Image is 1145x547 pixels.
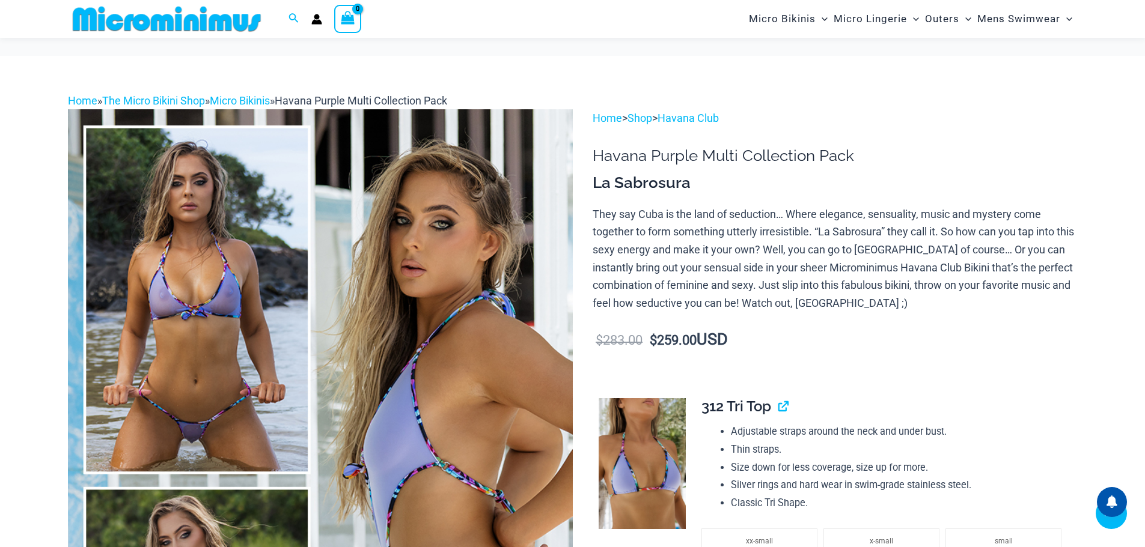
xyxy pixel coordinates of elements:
span: x-small [870,537,893,545]
span: 312 Tri Top [701,397,771,415]
span: Micro Lingerie [834,4,907,34]
a: Home [593,112,622,124]
img: MM SHOP LOGO FLAT [68,5,266,32]
span: Menu Toggle [816,4,828,34]
a: Havana Club [658,112,719,124]
bdi: 259.00 [650,333,697,348]
a: Micro BikinisMenu ToggleMenu Toggle [746,4,831,34]
nav: Site Navigation [744,2,1078,36]
a: The Micro Bikini Shop [102,94,205,107]
p: They say Cuba is the land of seduction… Where elegance, sensuality, music and mystery come togeth... [593,205,1077,312]
li: Thin straps. [731,441,1067,459]
bdi: 283.00 [596,333,643,348]
a: Shop [627,112,652,124]
a: View Shopping Cart, empty [334,5,362,32]
p: > > [593,109,1077,127]
span: $ [596,333,603,348]
a: Micro Bikinis [210,94,270,107]
a: Mens SwimwearMenu ToggleMenu Toggle [974,4,1075,34]
a: Micro LingerieMenu ToggleMenu Toggle [831,4,922,34]
span: Outers [925,4,959,34]
h3: La Sabrosura [593,173,1077,193]
span: » » » [68,94,447,107]
span: Menu Toggle [1060,4,1072,34]
p: USD [593,331,1077,349]
h1: Havana Purple Multi Collection Pack [593,147,1077,165]
a: OutersMenu ToggleMenu Toggle [922,4,974,34]
li: Size down for less coverage, size up for more. [731,459,1067,477]
a: Home [68,94,97,107]
img: Havana Club Purple Multi 312 Top [599,398,686,529]
a: Search icon link [289,11,299,26]
li: Silver rings and hard wear in swim-grade stainless steel. [731,476,1067,494]
span: Havana Purple Multi Collection Pack [275,94,447,107]
span: Mens Swimwear [977,4,1060,34]
span: Menu Toggle [907,4,919,34]
li: Adjustable straps around the neck and under bust. [731,423,1067,441]
span: small [995,537,1013,545]
span: Micro Bikinis [749,4,816,34]
span: Menu Toggle [959,4,971,34]
span: xx-small [746,537,773,545]
a: Account icon link [311,14,322,25]
li: Classic Tri Shape. [731,494,1067,512]
span: $ [650,333,657,348]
